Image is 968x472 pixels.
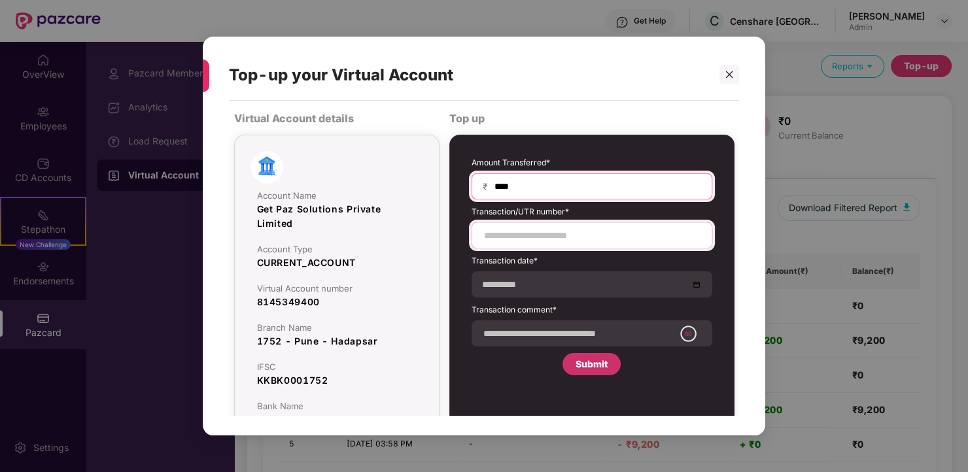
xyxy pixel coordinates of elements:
div: Bank Name [257,401,417,411]
div: 1752 - Pune - Hadapsar [257,334,417,348]
div: IFSC [257,362,417,372]
div: Virtual Account number [257,283,417,294]
div: Account Name [257,190,417,201]
div: Account Type [257,244,417,254]
div: Virtual Account details [234,107,440,129]
text: 60 [685,330,692,337]
div: KKBK0001752 [257,373,417,388]
span: ₹ [483,180,493,193]
label: Transaction date* [472,255,712,271]
label: Transaction comment* [472,304,712,320]
div: CURRENT_ACCOUNT [257,256,417,270]
div: Top up [449,107,735,129]
img: bank-image [251,151,283,184]
label: Amount Transferred* [472,157,712,173]
div: Top-up your Virtual Account [229,50,697,101]
div: 8145349400 [257,295,417,309]
div: Get Paz Solutions Private Limited [257,202,417,231]
div: Branch Name [257,322,417,333]
div: Kotak Mahindra Bank [257,413,417,427]
span: close [725,70,734,79]
label: Transaction/UTR number* [472,206,712,222]
div: Submit [576,357,608,371]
